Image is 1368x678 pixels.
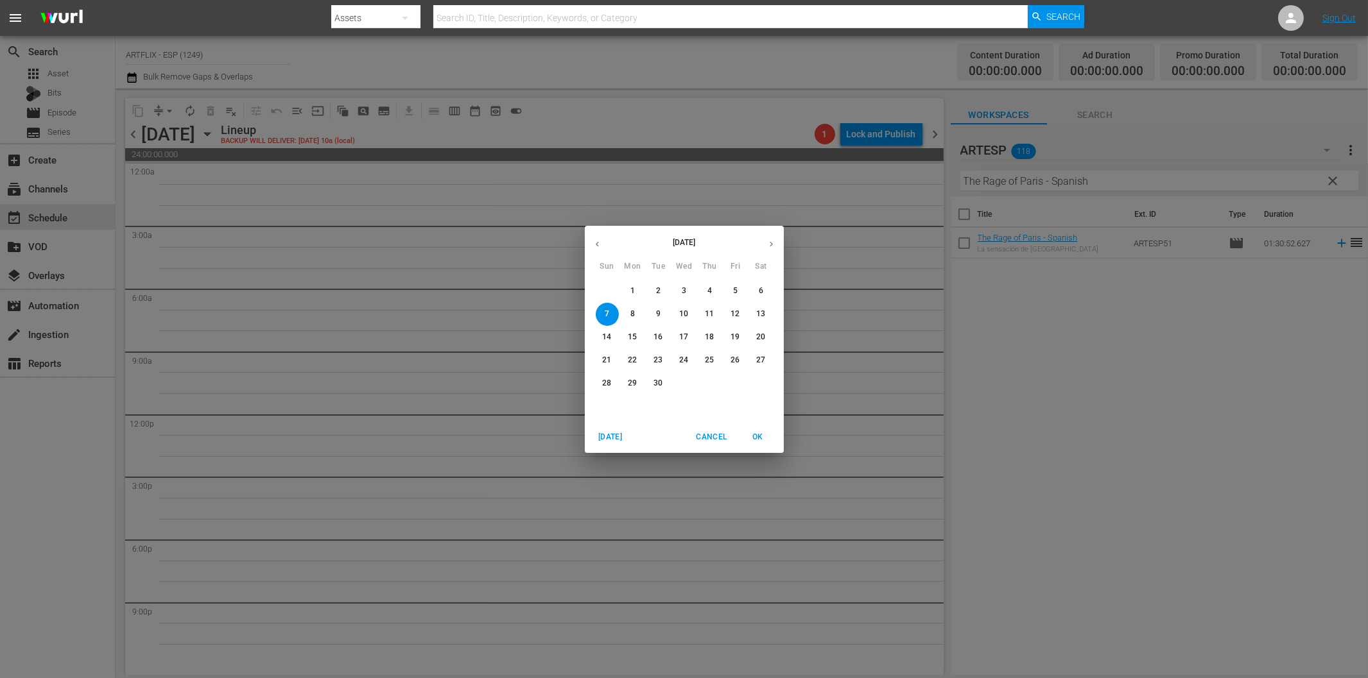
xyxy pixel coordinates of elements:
img: ans4CAIJ8jUAAAAAAAAAAAAAAAAAAAAAAAAgQb4GAAAAAAAAAAAAAAAAAAAAAAAAJMjXAAAAAAAAAAAAAAAAAAAAAAAAgAT5G... [31,3,92,33]
button: 17 [673,326,696,349]
span: Search [1046,5,1080,28]
p: 13 [756,309,765,319]
p: 28 [602,378,611,389]
p: 18 [705,332,714,343]
span: OK [743,430,774,444]
p: 19 [731,332,740,343]
button: OK [738,427,779,448]
p: 6 [759,285,763,296]
p: 26 [731,355,740,366]
span: Cancel [696,430,727,444]
span: Tue [647,260,670,273]
p: 22 [628,355,637,366]
button: 15 [621,326,645,349]
button: 9 [647,303,670,326]
button: Cancel [691,427,732,448]
button: 4 [698,280,722,303]
span: Sun [596,260,619,273]
button: 24 [673,349,696,372]
p: 3 [682,285,686,296]
button: 21 [596,349,619,372]
p: [DATE] [610,237,759,248]
p: 27 [756,355,765,366]
span: Sat [750,260,773,273]
button: 3 [673,280,696,303]
button: 26 [724,349,747,372]
p: 5 [733,285,738,296]
p: 20 [756,332,765,343]
button: 23 [647,349,670,372]
span: [DATE] [595,430,626,444]
p: 8 [630,309,635,319]
p: 24 [679,355,688,366]
button: 8 [621,303,645,326]
button: 30 [647,372,670,395]
span: Thu [698,260,722,273]
span: Mon [621,260,645,273]
button: 13 [750,303,773,326]
button: 28 [596,372,619,395]
button: 29 [621,372,645,395]
p: 2 [656,285,661,296]
p: 7 [605,309,609,319]
p: 12 [731,309,740,319]
p: 17 [679,332,688,343]
button: 16 [647,326,670,349]
p: 9 [656,309,661,319]
p: 23 [654,355,662,366]
span: menu [8,10,23,26]
button: 25 [698,349,722,372]
span: Fri [724,260,747,273]
p: 15 [628,332,637,343]
button: 14 [596,326,619,349]
button: 5 [724,280,747,303]
p: 14 [602,332,611,343]
button: 22 [621,349,645,372]
p: 21 [602,355,611,366]
button: 1 [621,280,645,303]
p: 30 [654,378,662,389]
button: 6 [750,280,773,303]
button: 10 [673,303,696,326]
p: 25 [705,355,714,366]
p: 11 [705,309,714,319]
p: 16 [654,332,662,343]
p: 1 [630,285,635,296]
p: 29 [628,378,637,389]
p: 4 [707,285,712,296]
button: 7 [596,303,619,326]
button: 18 [698,326,722,349]
p: 10 [679,309,688,319]
button: [DATE] [590,427,631,448]
button: 19 [724,326,747,349]
button: 27 [750,349,773,372]
button: 11 [698,303,722,326]
button: 20 [750,326,773,349]
button: 12 [724,303,747,326]
button: 2 [647,280,670,303]
a: Sign Out [1322,13,1356,23]
span: Wed [673,260,696,273]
